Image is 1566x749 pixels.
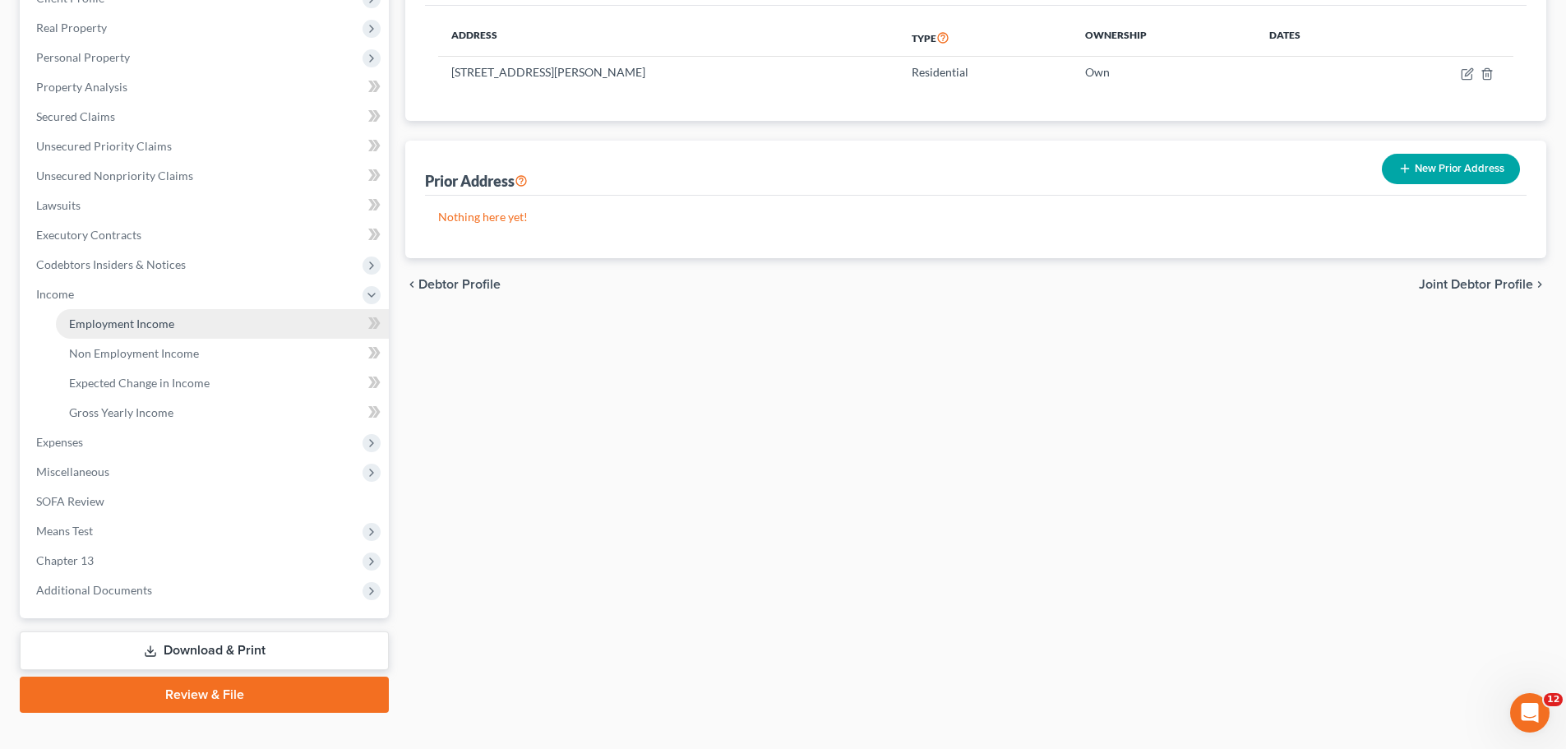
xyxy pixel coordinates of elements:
a: Lawsuits [23,191,389,220]
a: SOFA Review [23,487,389,516]
span: SOFA Review [36,494,104,508]
p: Nothing here yet! [438,209,1513,225]
button: Joint Debtor Profile chevron_right [1419,278,1546,291]
a: Non Employment Income [56,339,389,368]
a: Review & File [20,677,389,713]
span: Expected Change in Income [69,376,210,390]
th: Dates [1256,19,1376,57]
span: Debtor Profile [418,278,501,291]
span: Unsecured Priority Claims [36,139,172,153]
span: 12 [1544,693,1563,706]
span: Means Test [36,524,93,538]
a: Gross Yearly Income [56,398,389,428]
i: chevron_right [1533,278,1546,291]
th: Ownership [1072,19,1256,57]
a: Unsecured Nonpriority Claims [23,161,389,191]
span: Executory Contracts [36,228,141,242]
button: New Prior Address [1382,154,1520,184]
span: Chapter 13 [36,553,94,567]
span: Secured Claims [36,109,115,123]
td: [STREET_ADDRESS][PERSON_NAME] [438,57,898,88]
th: Address [438,19,898,57]
div: Prior Address [425,171,528,191]
a: Property Analysis [23,72,389,102]
th: Type [898,19,1072,57]
a: Secured Claims [23,102,389,132]
span: Employment Income [69,317,174,331]
span: Real Property [36,21,107,35]
span: Personal Property [36,50,130,64]
a: Expected Change in Income [56,368,389,398]
span: Gross Yearly Income [69,405,173,419]
i: chevron_left [405,278,418,291]
button: chevron_left Debtor Profile [405,278,501,291]
span: Lawsuits [36,198,81,212]
span: Miscellaneous [36,465,109,479]
span: Non Employment Income [69,346,199,360]
a: Unsecured Priority Claims [23,132,389,161]
td: Own [1072,57,1256,88]
iframe: Intercom live chat [1510,693,1550,733]
span: Expenses [36,435,83,449]
a: Executory Contracts [23,220,389,250]
span: Codebtors Insiders & Notices [36,257,186,271]
a: Employment Income [56,309,389,339]
span: Joint Debtor Profile [1419,278,1533,291]
span: Additional Documents [36,583,152,597]
a: Download & Print [20,631,389,670]
span: Property Analysis [36,80,127,94]
td: Residential [898,57,1072,88]
span: Income [36,287,74,301]
span: Unsecured Nonpriority Claims [36,169,193,183]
